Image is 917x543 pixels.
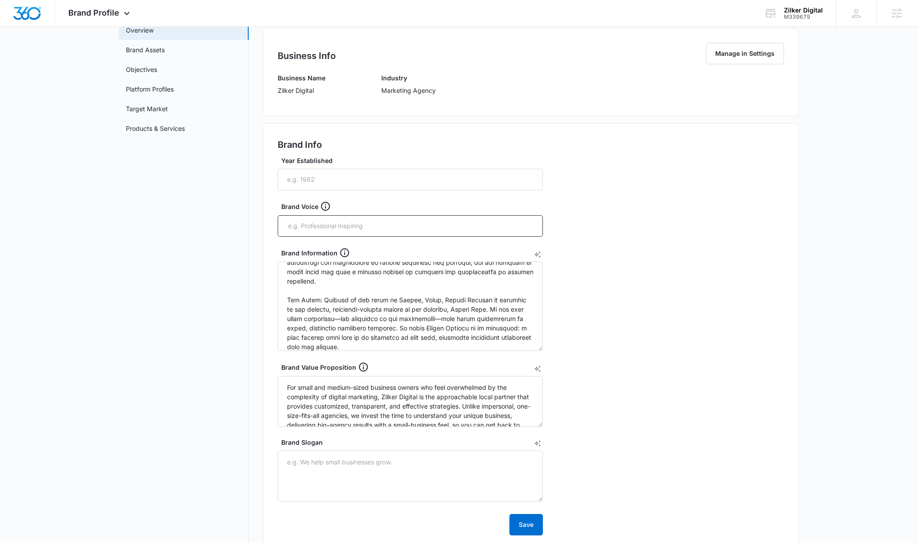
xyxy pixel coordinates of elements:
[278,49,336,63] h2: Business Info
[278,376,543,427] textarea: For small and medium-sized business owners who feel overwhelmed by the complexity of digital mark...
[278,262,543,351] textarea: Lore Ip Do: Sitame Consect ad e sedd-eiusmod tempori utlaboree dolore magnaaliquae ad minimve qui...
[278,86,325,95] p: Zilker Digital
[278,73,325,83] h3: Business Name
[281,156,546,165] label: Year Established
[278,169,543,190] input: e.g. 1982
[126,124,185,133] a: Products & Services
[509,514,543,535] button: Save
[706,43,784,64] button: Manage in Settings
[126,104,168,113] a: Target Market
[534,365,541,372] button: AI Text Generator
[281,247,546,258] div: Brand Information
[281,201,546,212] div: Brand Voice
[68,8,119,17] span: Brand Profile
[126,45,165,54] a: Brand Assets
[381,86,436,95] p: Marketing Agency
[784,14,823,20] div: account id
[287,219,535,233] input: e.g. Professional Inspiring
[534,440,541,447] button: AI Text Generator
[534,251,541,258] button: AI Text Generator
[126,65,157,74] a: Objectives
[126,25,154,35] a: Overview
[278,138,322,151] h2: Brand Info
[281,438,546,447] label: Brand Slogan
[784,7,823,14] div: account name
[126,84,174,94] a: Platform Profiles
[381,73,436,83] h3: Industry
[281,362,546,372] div: Brand Value Proposition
